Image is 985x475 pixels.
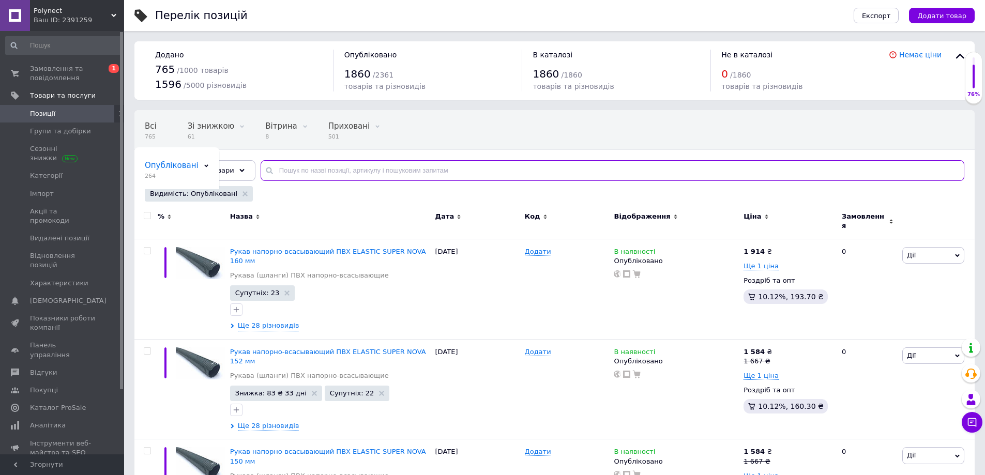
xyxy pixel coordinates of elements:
span: Ціна [744,212,761,221]
span: [DEMOGRAPHIC_DATA] [30,296,107,305]
input: Пошук [5,36,122,55]
span: Додати [525,348,551,356]
span: Відновлення позицій [30,251,96,270]
span: Polynect [34,6,111,16]
span: товарів та різновидів [533,82,614,90]
a: Рукава (шланги) ПВХ напорно-всасывающие [230,371,389,380]
div: ₴ [744,347,772,357]
span: Панель управління [30,341,96,359]
span: Код [525,212,540,221]
div: 1 667 ₴ [744,457,772,466]
div: 76% [965,91,982,98]
span: Дії [907,351,916,359]
img: Рукав напорно-всасывающий ПВХ ELASTIC SUPER NOVA 152 мм [176,347,225,380]
span: 765 [145,133,157,141]
span: Імпорт [30,189,54,198]
span: Замовлення [842,212,886,231]
input: Пошук по назві позиції, артикулу і пошуковим запитам [261,160,964,181]
span: Акції та промокоди [30,207,96,225]
img: Рукав напорно-всасывающий ПВХ ELASTIC SUPER NOVA 160 мм [176,247,225,280]
span: Додати [525,448,551,456]
a: Рукав напорно-всасывающий ПВХ ELASTIC SUPER NOVA 150 мм [230,448,426,465]
span: 1596 [155,78,181,90]
div: Опубліковано [614,256,738,266]
div: Роздріб та опт [744,386,833,395]
span: Супутніх: 23 [235,289,279,296]
span: Товари та послуги [30,91,96,100]
div: Роздріб та опт [744,276,833,285]
div: Ваш ID: 2391259 [34,16,124,25]
span: Видимість: Опубліковані [150,189,237,198]
span: Категорії [30,171,63,180]
span: Опубліковано [344,51,397,59]
b: 1 584 [744,348,765,356]
span: / 1000 товарів [177,66,228,74]
a: Рукав напорно-всасывающий ПВХ ELASTIC SUPER NOVA 152 мм [230,348,426,365]
span: Сезонні знижки [30,144,96,163]
span: Замовлення та повідомлення [30,64,96,83]
span: Експорт [862,12,891,20]
span: В наявності [614,248,655,258]
span: Приховані [328,121,370,131]
span: Не в каталозі [721,51,772,59]
span: Назва [230,212,253,221]
div: Перелік позицій [155,10,248,21]
span: товарів та різновидів [344,82,426,90]
span: Вітрина [265,121,297,131]
div: ₴ [744,447,772,456]
span: Всі [145,121,157,131]
span: Позиції [30,109,55,118]
b: 1 584 [744,448,765,455]
span: Покупці [30,386,58,395]
span: В наявності [614,448,655,458]
div: 1 667 ₴ [744,357,772,366]
button: Чат з покупцем [962,412,982,433]
button: Додати товар [909,8,975,23]
span: Відображення [614,212,670,221]
span: товарів та різновидів [721,82,802,90]
div: [DATE] [433,239,522,339]
span: Ще 1 ціна [744,262,779,270]
span: / 5000 різновидів [184,81,247,89]
span: 8 [265,133,297,141]
span: В каталозі [533,51,572,59]
span: Каталог ProSale [30,403,86,412]
span: 10.12%, 160.30 ₴ [758,402,824,410]
span: Додано [155,51,184,59]
span: Відгуки [30,368,57,377]
span: 1 [109,64,119,73]
span: Дії [907,251,916,259]
span: Дата [435,212,454,221]
span: 264 [145,172,199,180]
span: Зі знижкою [188,121,234,131]
span: / 1860 [730,71,751,79]
span: Інструменти веб-майстра та SEO [30,439,96,457]
span: 0 [721,68,728,80]
a: Рукава (шланги) ПВХ напорно-всасывающие [230,271,389,280]
div: 0 [836,239,900,339]
span: Ще 1 ціна [744,372,779,380]
span: % [158,212,164,221]
span: 61 [188,133,234,141]
span: Знижка: 83 ₴ 33 дні [235,390,307,396]
div: 0 [836,339,900,439]
a: Рукав напорно-всасывающий ПВХ ELASTIC SUPER NOVA 160 мм [230,248,426,265]
span: 1860 [533,68,559,80]
span: Аналітика [30,421,66,430]
span: Ще 28 різновидів [238,321,299,331]
span: Додати товар [917,12,966,20]
div: Опубліковано [614,457,738,466]
span: Супутніх: 22 [330,390,374,396]
span: / 1860 [561,71,582,79]
span: 10.12%, 193.70 ₴ [758,293,824,301]
span: Дії [907,451,916,459]
span: В наявності [614,348,655,359]
span: 765 [155,63,175,75]
span: Показники роботи компанії [30,314,96,332]
span: 501 [328,133,370,141]
a: Немає ціни [899,51,942,59]
div: [DATE] [433,339,522,439]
